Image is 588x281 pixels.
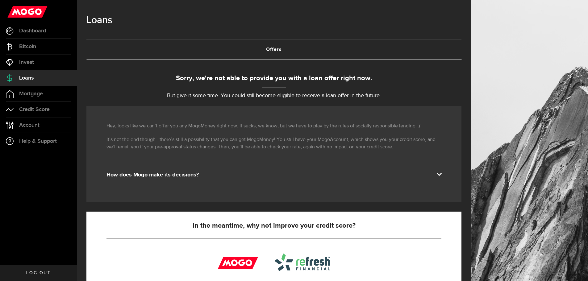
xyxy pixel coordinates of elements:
span: Loans [19,75,34,81]
span: Credit Score [19,107,50,112]
span: Bitcoin [19,44,36,49]
span: Mortgage [19,91,43,97]
ul: Tabs Navigation [86,39,461,60]
iframe: LiveChat chat widget [562,255,588,281]
span: Dashboard [19,28,46,34]
h5: In the meantime, why not improve your credit score? [106,222,441,229]
span: Account [19,122,40,128]
div: Sorry, we're not able to provide you with a loan offer right now. [86,73,461,84]
span: Help & Support [19,138,57,144]
p: It’s not the end though—there’s still a possibility that you can get MogoMoney! You still have yo... [106,136,441,151]
span: Log out [26,271,51,275]
h1: Loans [86,12,461,28]
a: Offers [86,40,461,60]
p: But give it some time. You could still become eligible to receive a loan offer in the future. [86,92,461,100]
span: Invest [19,60,34,65]
p: Hey, looks like we can’t offer you any MogoMoney right now. It sucks, we know, but we have to pla... [106,122,441,130]
div: How does Mogo make its decisions? [106,171,441,179]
